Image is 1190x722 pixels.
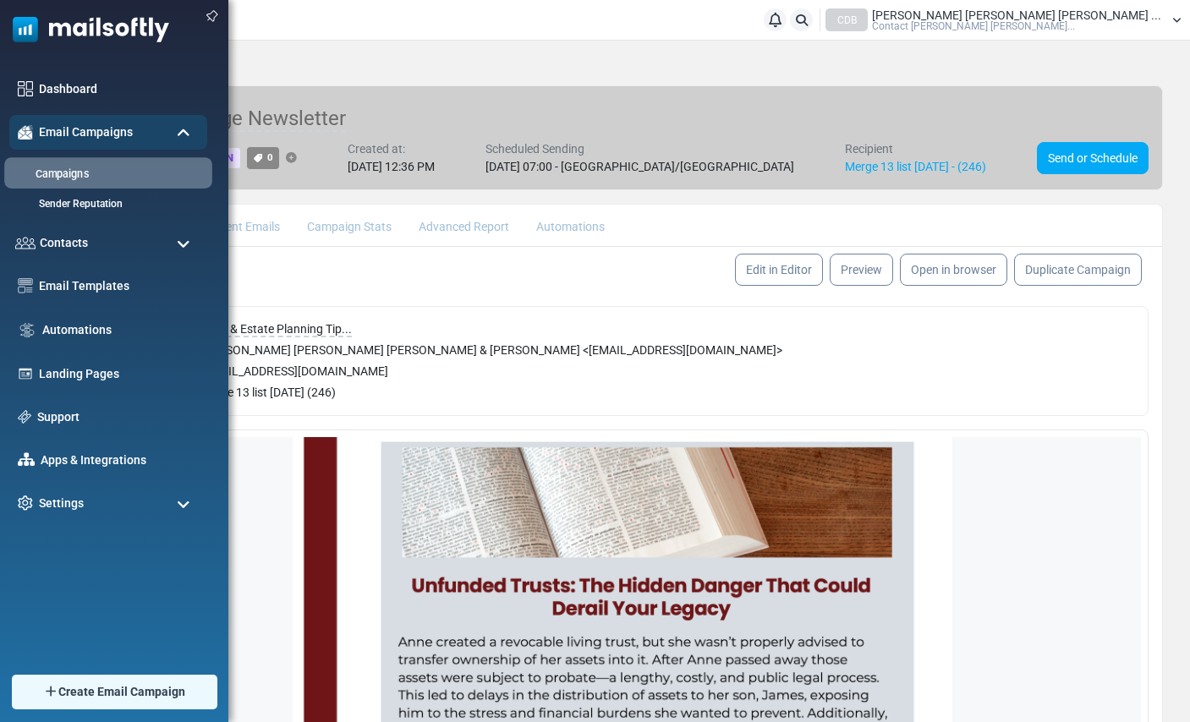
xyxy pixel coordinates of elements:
[4,167,207,183] a: Campaigns
[200,322,352,337] span: Trust & Estate Planning Tip...
[200,363,1131,380] div: [EMAIL_ADDRESS][DOMAIN_NAME]
[40,234,88,252] span: Contacts
[39,277,199,295] a: Email Templates
[825,8,868,31] div: CDB
[872,9,1161,21] span: [PERSON_NAME] [PERSON_NAME] [PERSON_NAME] ...
[18,81,33,96] img: dashboard-icon.svg
[825,8,1182,31] a: CDB [PERSON_NAME] [PERSON_NAME] [PERSON_NAME] ... Contact [PERSON_NAME] [PERSON_NAME]...
[18,320,36,340] img: workflow.svg
[39,80,199,98] a: Dashboard
[200,342,1131,359] div: [PERSON_NAME] [PERSON_NAME] [PERSON_NAME] & [PERSON_NAME] < [EMAIL_ADDRESS][DOMAIN_NAME] >
[18,278,33,293] img: email-templates-icon.svg
[58,683,185,701] span: Create Email Campaign
[286,153,297,164] a: Add Tag
[39,123,133,141] span: Email Campaigns
[18,495,33,511] img: settings-icon.svg
[485,140,794,158] div: Scheduled Sending
[9,196,203,211] a: Sender Reputation
[41,451,199,469] a: Apps & Integrations
[900,254,1007,286] a: Open in browser
[267,151,273,163] span: 0
[845,140,986,158] div: Recipient
[200,386,336,399] span: Merge 13 list [DATE] (246)
[348,140,435,158] div: Created at:
[247,147,279,168] a: 0
[39,495,84,512] span: Settings
[37,408,199,426] a: Support
[39,365,199,383] a: Landing Pages
[845,160,986,173] a: Merge 13 list [DATE] - (246)
[485,160,794,173] span: [DATE] 07:00 - [GEOGRAPHIC_DATA]/[GEOGRAPHIC_DATA]
[348,158,435,176] div: [DATE] 12:36 PM
[15,237,36,249] img: contacts-icon.svg
[18,366,33,381] img: landing_pages.svg
[735,254,823,286] a: Edit in Editor
[1014,254,1142,286] a: Duplicate Campaign
[18,125,33,139] img: campaigns-icon-active.png
[1037,142,1149,174] a: Send or Schedule
[872,21,1075,31] span: Contact [PERSON_NAME] [PERSON_NAME]...
[42,321,199,339] a: Automations
[830,254,893,286] a: Preview
[18,410,31,424] img: support-icon.svg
